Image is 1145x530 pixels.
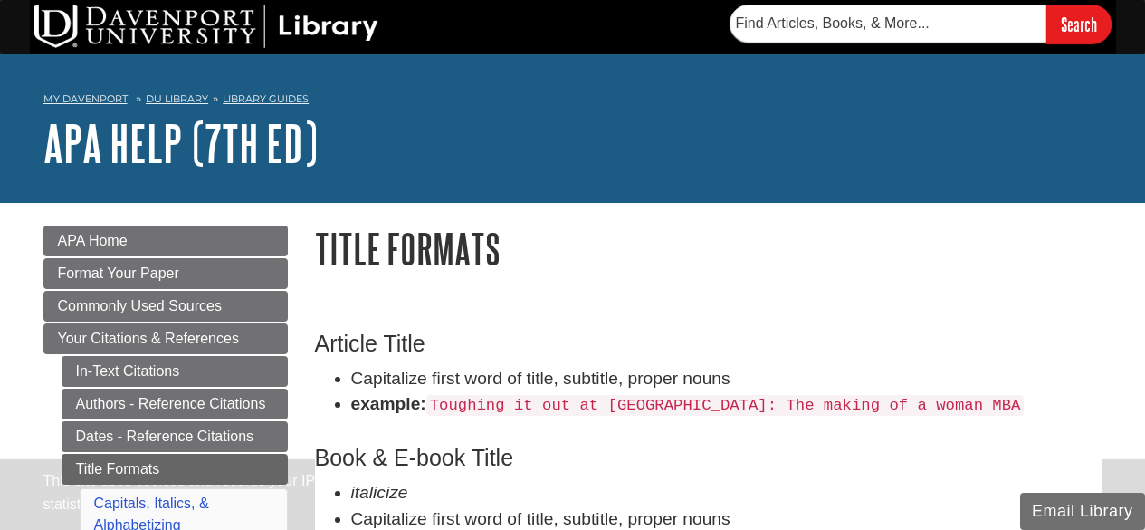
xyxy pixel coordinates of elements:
button: Email Library [1020,493,1145,530]
span: Commonly Used Sources [58,298,222,313]
a: Dates - Reference Citations [62,421,288,452]
strong: example: [351,394,426,413]
a: APA Help (7th Ed) [43,115,318,171]
a: DU Library [146,92,208,105]
nav: breadcrumb [43,87,1102,116]
span: Your Citations & References [58,331,239,346]
form: Searches DU Library's articles, books, and more [730,5,1112,43]
a: Title Formats [62,454,288,485]
a: Format Your Paper [43,258,288,289]
a: Your Citations & References [43,323,288,354]
span: Format Your Paper [58,265,179,281]
img: DU Library [34,5,378,48]
h3: Article Title [315,331,1102,357]
a: APA Home [43,226,288,256]
input: Search [1046,5,1112,43]
code: Toughing it out at [GEOGRAPHIC_DATA]: The making of a woman MBA [426,395,1025,416]
span: APA Home [58,233,128,248]
input: Find Articles, Books, & More... [730,5,1046,43]
a: Authors - Reference Citations [62,389,288,419]
a: Commonly Used Sources [43,291,288,322]
li: Capitalize first word of title, subtitle, proper nouns [351,366,1102,392]
a: Library Guides [223,92,309,105]
h1: Title Formats [315,226,1102,272]
a: My Davenport [43,92,128,107]
h3: Book & E-book Title [315,445,1102,471]
em: italicize [351,483,408,502]
a: In-Text Citations [62,356,288,387]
